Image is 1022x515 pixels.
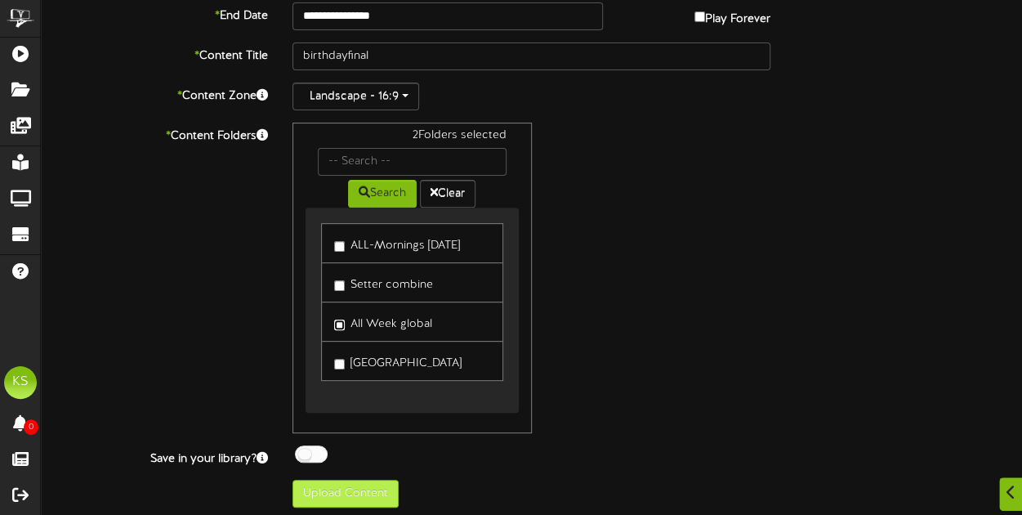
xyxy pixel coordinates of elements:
[29,2,280,25] label: End Date
[29,83,280,105] label: Content Zone
[29,43,280,65] label: Content Title
[306,128,519,148] div: 2 Folders selected
[292,83,419,110] button: Landscape - 16:9
[4,366,37,399] div: KS
[292,480,399,508] button: Upload Content
[334,241,345,252] input: ALL-Mornings [DATE]
[29,446,280,468] label: Save in your library?
[334,280,345,291] input: Setter combine
[694,2,770,28] label: Play Forever
[420,180,475,208] button: Clear
[318,148,507,176] input: -- Search --
[334,320,345,330] input: All Week global
[348,180,417,208] button: Search
[29,123,280,145] label: Content Folders
[334,271,433,293] label: Setter combine
[334,350,462,372] label: [GEOGRAPHIC_DATA]
[334,359,345,369] input: [GEOGRAPHIC_DATA]
[334,232,460,254] label: ALL-Mornings [DATE]
[694,11,705,22] input: Play Forever
[24,419,38,435] span: 0
[292,43,771,70] input: Title of this Content
[334,311,432,333] label: All Week global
